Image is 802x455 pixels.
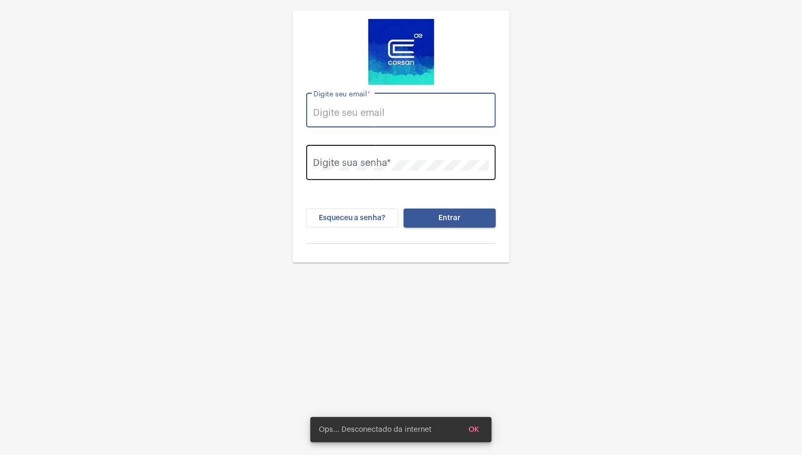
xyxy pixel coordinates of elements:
span: OK [468,426,479,433]
button: Entrar [404,209,496,227]
span: Entrar [439,214,461,222]
input: Digite seu email [314,107,489,118]
span: Ops... Desconectado da internet [319,424,432,435]
button: OK [460,420,487,439]
img: d4669ae0-8c07-2337-4f67-34b0df7f5ae4.jpeg [368,19,434,85]
button: Esqueceu a senha? [306,209,398,227]
span: Esqueceu a senha? [319,214,386,222]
